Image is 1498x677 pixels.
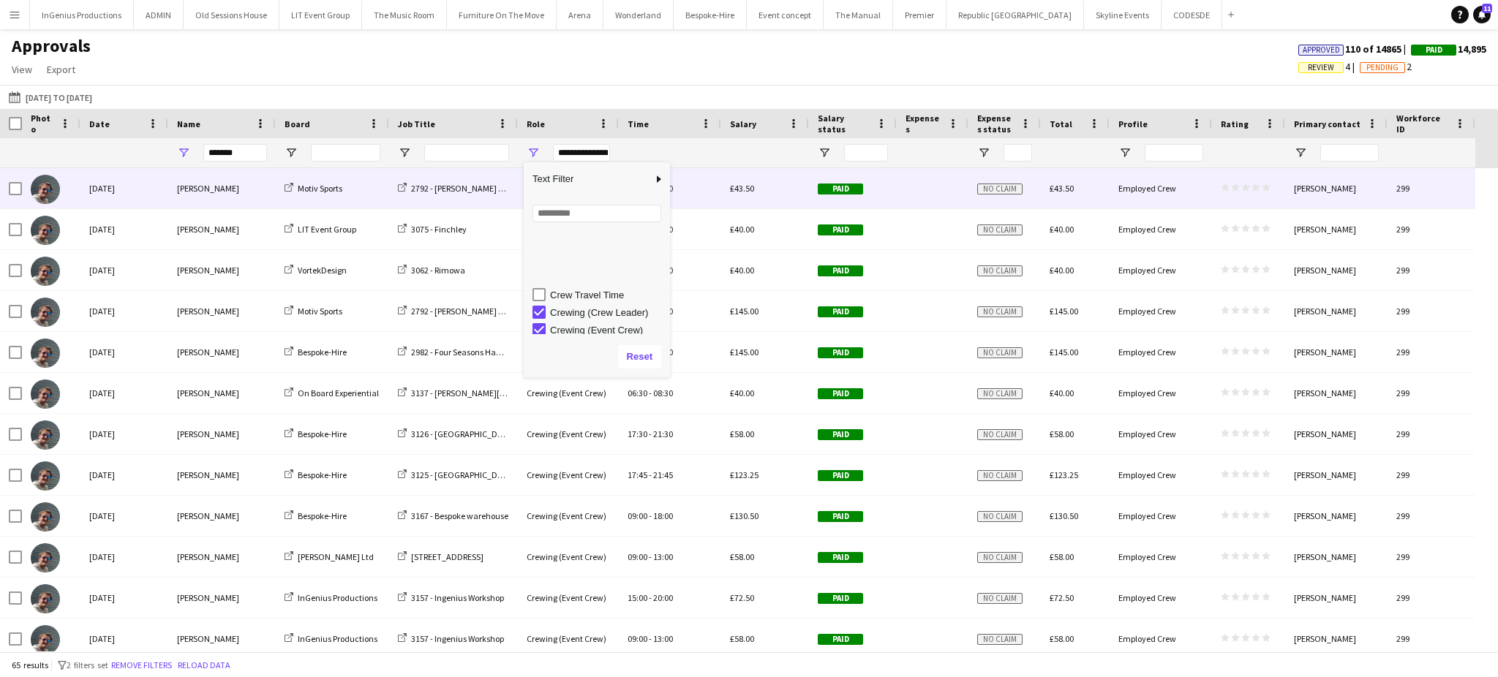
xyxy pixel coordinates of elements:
[80,373,168,413] div: [DATE]
[818,265,863,276] span: Paid
[818,388,863,399] span: Paid
[730,633,754,644] span: £58.00
[977,552,1023,563] span: No claim
[80,496,168,536] div: [DATE]
[108,657,175,673] button: Remove filters
[31,461,60,491] img: Nicholas Swanton
[603,1,674,29] button: Wonderland
[398,146,411,159] button: Open Filter Menu
[730,224,754,235] span: £40.00
[285,183,342,194] a: Motiv Sports
[1294,146,1307,159] button: Open Filter Menu
[1388,373,1475,413] div: 299
[818,184,863,194] span: Paid
[893,1,946,29] button: Premier
[1388,578,1475,618] div: 299
[285,224,356,235] a: LIT Event Group
[649,428,652,439] span: -
[818,470,863,481] span: Paid
[730,306,759,317] span: £145.00
[1285,496,1388,536] div: [PERSON_NAME]
[818,347,863,358] span: Paid
[1118,183,1176,194] span: Employed Crew
[31,584,60,613] img: Nicholas Swanton
[557,1,603,29] button: Arena
[524,167,652,192] span: Text Filter
[6,60,38,79] a: View
[80,250,168,290] div: [DATE]
[398,469,515,480] a: 3125 - [GEOGRAPHIC_DATA]
[398,592,504,603] a: 3157 - Ingenius Workshop
[1285,250,1388,290] div: [PERSON_NAME]
[298,592,377,603] span: InGenius Productions
[298,551,374,562] span: [PERSON_NAME] Ltd
[411,306,513,317] span: 2792 - [PERSON_NAME] Half
[311,144,380,162] input: Board Filter Input
[1118,592,1176,603] span: Employed Crew
[411,224,467,235] span: 3075 - Finchley
[977,146,990,159] button: Open Filter Menu
[89,118,110,129] span: Date
[168,537,276,577] div: [PERSON_NAME]
[285,428,347,439] a: Bespoke-Hire
[527,146,540,159] button: Open Filter Menu
[411,592,504,603] span: 3157 - Ingenius Workshop
[730,387,754,398] span: £40.00
[1308,63,1334,72] span: Review
[518,168,619,208] div: Crewing (Event Crew)
[31,113,54,135] span: Photo
[1118,118,1148,129] span: Profile
[628,592,647,603] span: 15:00
[168,619,276,659] div: [PERSON_NAME]
[177,118,200,129] span: Name
[618,345,661,368] button: Reset
[1162,1,1222,29] button: CODESDE
[80,578,168,618] div: [DATE]
[298,387,379,398] span: On Board Experiential
[411,469,515,480] span: 3125 - [GEOGRAPHIC_DATA]
[1050,265,1074,276] span: £40.00
[6,88,95,106] button: [DATE] to [DATE]
[411,510,508,521] span: 3167 - Bespoke warehouse
[1320,144,1379,162] input: Primary contact Filter Input
[285,146,298,159] button: Open Filter Menu
[747,1,824,29] button: Event concept
[31,625,60,654] img: Nicholas Swanton
[411,428,515,439] span: 3126 - [GEOGRAPHIC_DATA]
[518,578,619,618] div: Crewing (Event Crew)
[1285,168,1388,208] div: [PERSON_NAME]
[285,387,379,398] a: On Board Experiential
[818,552,863,563] span: Paid
[649,510,652,521] span: -
[649,387,652,398] span: -
[818,593,863,604] span: Paid
[977,388,1023,399] span: No claim
[906,113,942,135] span: Expenses
[31,338,60,368] img: Nicholas Swanton
[1050,306,1078,317] span: £145.00
[1285,619,1388,659] div: [PERSON_NAME]
[977,306,1023,317] span: No claim
[298,306,342,317] span: Motiv Sports
[67,659,108,670] span: 2 filters set
[31,298,60,327] img: Nicholas Swanton
[168,578,276,618] div: [PERSON_NAME]
[298,633,377,644] span: InGenius Productions
[1388,168,1475,208] div: 299
[398,551,483,562] a: [STREET_ADDRESS]
[946,1,1084,29] button: Republic [GEOGRAPHIC_DATA]
[80,537,168,577] div: [DATE]
[285,592,377,603] a: InGenius Productions
[1298,60,1360,73] span: 4
[398,387,577,398] a: 3137 - [PERSON_NAME][GEOGRAPHIC_DATA]
[447,1,557,29] button: Furniture On The Move
[285,265,347,276] a: VortekDesign
[524,233,670,391] div: Filter List
[1298,42,1411,56] span: 110 of 14865
[518,291,619,331] div: Crewing (Event Crew)
[285,118,310,129] span: Board
[818,634,863,645] span: Paid
[298,183,342,194] span: Motiv Sports
[1118,469,1176,480] span: Employed Crew
[1285,209,1388,249] div: [PERSON_NAME]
